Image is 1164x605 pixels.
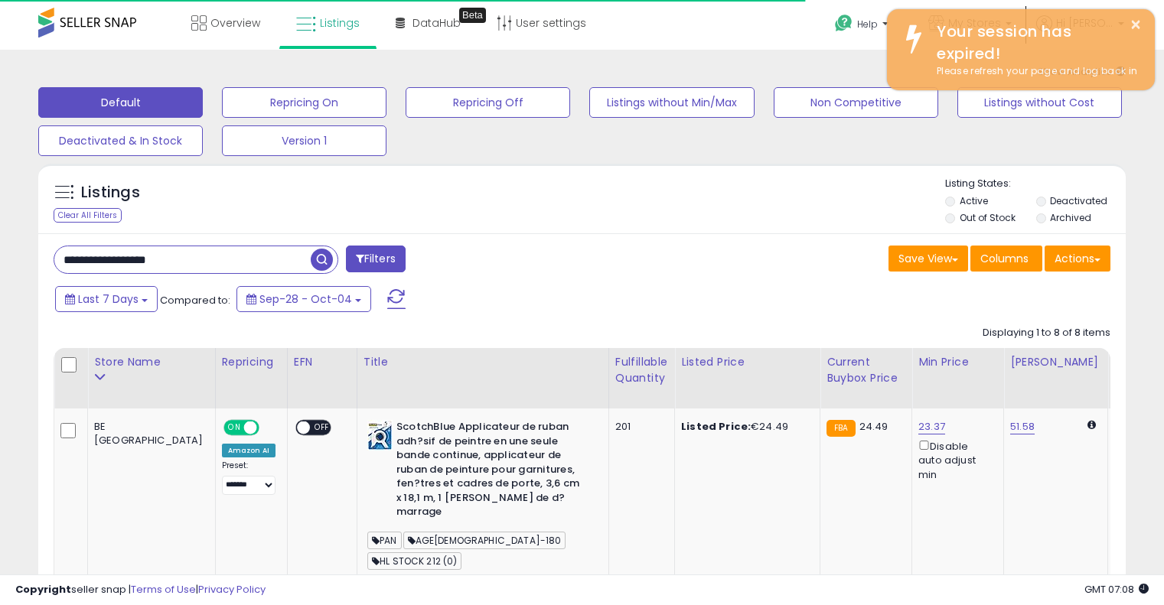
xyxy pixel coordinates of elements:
[222,87,386,118] button: Repricing On
[294,354,351,370] div: EFN
[1045,246,1110,272] button: Actions
[459,8,486,23] div: Tooltip anchor
[406,87,570,118] button: Repricing Off
[1010,419,1035,434] a: 51.58
[888,246,968,272] button: Save View
[94,420,204,447] div: BE [GEOGRAPHIC_DATA]
[364,354,602,370] div: Title
[222,125,386,156] button: Version 1
[15,583,266,597] div: seller snap | |
[81,182,140,203] h5: Listings
[615,354,668,386] div: Fulfillable Quantity
[222,460,276,495] div: Preset:
[681,354,813,370] div: Listed Price
[78,291,139,307] span: Last 7 Days
[160,293,230,307] span: Compared to:
[222,444,276,457] div: Amazon AI
[681,419,751,434] b: Listed Price:
[774,87,938,118] button: Non Competitive
[615,420,663,434] div: 201
[412,15,461,31] span: DataHub
[960,211,1016,224] label: Out of Stock
[970,246,1042,272] button: Columns
[367,532,402,549] span: PAN
[259,291,352,307] span: Sep-28 - Oct-04
[827,354,905,386] div: Current Buybox Price
[834,14,853,33] i: Get Help
[925,64,1143,79] div: Please refresh your page and log back in
[367,552,462,570] span: HL STOCK 212 (0)
[1130,15,1142,34] button: ×
[681,420,808,434] div: €24.49
[823,2,904,50] a: Help
[225,421,244,434] span: ON
[827,420,855,437] small: FBA
[1050,211,1091,224] label: Archived
[918,354,997,370] div: Min Price
[55,286,158,312] button: Last 7 Days
[980,251,1029,266] span: Columns
[925,21,1143,64] div: Your session has expired!
[256,421,281,434] span: OFF
[198,582,266,597] a: Privacy Policy
[1084,582,1149,597] span: 2025-10-13 07:08 GMT
[403,532,566,549] span: AGE[DEMOGRAPHIC_DATA]-180
[210,15,260,31] span: Overview
[918,437,992,482] div: Disable auto adjust min
[1050,194,1107,207] label: Deactivated
[236,286,371,312] button: Sep-28 - Oct-04
[131,582,196,597] a: Terms of Use
[310,421,334,434] span: OFF
[945,177,1126,191] p: Listing States:
[38,125,203,156] button: Deactivated & In Stock
[367,420,393,450] img: 41VIVjqabuL._SL40_.jpg
[222,354,281,370] div: Repricing
[396,420,582,523] b: ScotchBlue Applicateur de ruban adh?sif de peintre en une seule bande continue, applicateur de ru...
[589,87,754,118] button: Listings without Min/Max
[94,354,209,370] div: Store Name
[983,326,1110,340] div: Displaying 1 to 8 of 8 items
[54,208,122,223] div: Clear All Filters
[15,582,71,597] strong: Copyright
[918,419,945,434] a: 23.37
[859,419,888,434] span: 24.49
[38,87,203,118] button: Default
[957,87,1122,118] button: Listings without Cost
[1010,354,1101,370] div: [PERSON_NAME]
[960,194,988,207] label: Active
[346,246,406,272] button: Filters
[320,15,360,31] span: Listings
[857,18,878,31] span: Help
